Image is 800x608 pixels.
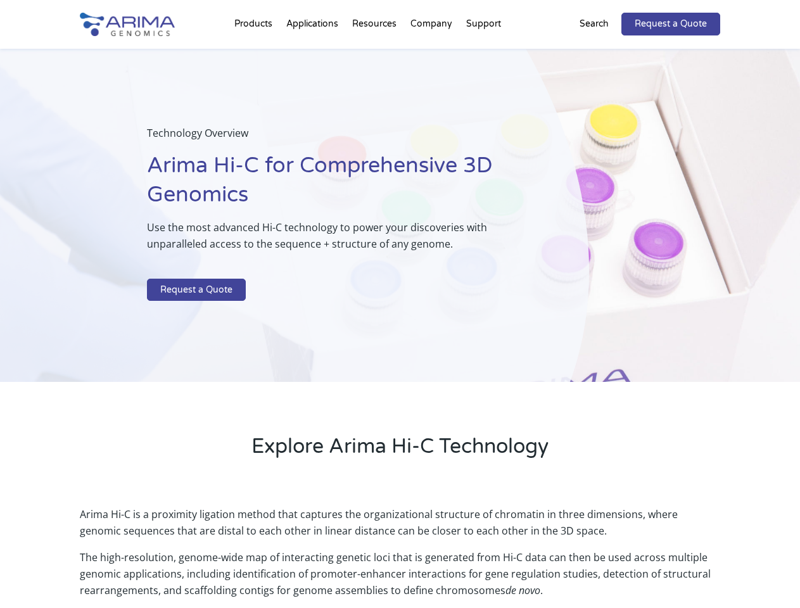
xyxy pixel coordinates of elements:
img: Arima-Genomics-logo [80,13,175,36]
a: Request a Quote [147,279,246,301]
p: Arima Hi-C is a proximity ligation method that captures the organizational structure of chromatin... [80,506,720,549]
i: de novo [505,583,540,597]
a: Request a Quote [621,13,720,35]
h2: Explore Arima Hi-C Technology [80,433,720,471]
p: Search [580,16,609,32]
p: Technology Overview [147,125,525,151]
h1: Arima Hi-C for Comprehensive 3D Genomics [147,151,525,219]
p: Use the most advanced Hi-C technology to power your discoveries with unparalleled access to the s... [147,219,525,262]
